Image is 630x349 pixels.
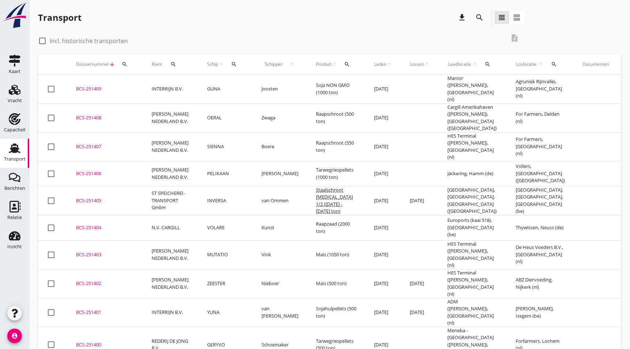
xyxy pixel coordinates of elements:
td: Mais (500 ton) [307,269,365,298]
td: [PERSON_NAME] NEDERLAND B.V. [143,132,198,161]
span: Schip [207,61,218,68]
td: [DATE] [365,186,401,215]
td: ZEESTER [198,269,253,298]
div: BCS-251402 [76,280,134,287]
td: HES Terminal ([PERSON_NAME]), [GEOGRAPHIC_DATA] (nl) [439,240,507,269]
div: Vracht [8,98,22,103]
td: SIENNA [198,132,253,161]
div: Berichten [4,186,25,191]
td: Nieboer [253,269,307,298]
div: BCS-251406 [76,170,134,177]
div: BCS-251407 [76,143,134,150]
i: search [231,61,237,67]
i: download [458,13,466,22]
td: YUNA [198,298,253,327]
i: arrow_upward [332,61,337,67]
div: BCS-251403 [76,251,134,258]
td: HES Terminal ([PERSON_NAME]), [GEOGRAPHIC_DATA] (nl) [439,269,507,298]
td: De Heus Voeders B.V., [GEOGRAPHIC_DATA] (nl) [507,240,574,269]
i: search [485,61,490,67]
td: HES Terminal ([PERSON_NAME]), [GEOGRAPHIC_DATA] (nl) [439,132,507,161]
i: arrow_upward [386,61,392,67]
td: Marcor ([PERSON_NAME]), [GEOGRAPHIC_DATA] (nl) [439,75,507,104]
div: Klant [152,55,190,73]
i: arrow_upward [537,61,544,67]
td: INTERRIJN B.V. [143,298,198,327]
span: Loslocatie [516,61,537,68]
td: N.V. CARGILL [143,215,198,240]
td: [PERSON_NAME], Izegem (be) [507,298,574,327]
td: Raapschroot (550 ton) [307,132,365,161]
td: van [PERSON_NAME] [253,298,307,327]
div: Documenten [583,61,609,68]
td: Euroports (kaai 518), [GEOGRAPHIC_DATA] (be) [439,215,507,240]
td: Tarwegriespellets (1000 ton) [307,161,365,186]
td: For Farmers, [GEOGRAPHIC_DATA] (nl) [507,132,574,161]
td: [DATE] [365,269,401,298]
i: view_agenda [512,13,521,22]
td: ST SPEICHEREI-TRANSPORT GmbH [143,186,198,215]
td: Raapschroot (500 ton) [307,103,365,132]
td: Soja NON GMO (1000 ton) [307,75,365,104]
i: arrow_downward [109,61,115,67]
td: [DATE] [401,269,439,298]
td: [DATE] [365,161,401,186]
td: VOLARE [198,215,253,240]
td: [DATE] [365,103,401,132]
td: [DATE] [401,298,439,327]
img: logo-small.a267ee39.svg [1,2,28,29]
td: [PERSON_NAME] NEDERLAND B.V. [143,269,198,298]
i: search [475,13,484,22]
td: Mais (1050 ton) [307,240,365,269]
td: Boere [253,132,307,161]
i: search [551,61,557,67]
span: Product [316,61,332,68]
td: PELIKAAN [198,161,253,186]
div: Transport [38,12,81,23]
td: [DATE] [365,215,401,240]
td: [DATE] [365,75,401,104]
div: BCS-251408 [76,114,134,122]
div: Inzicht [7,244,22,249]
td: Jäckering, Hamm (de) [439,161,507,186]
td: Kunst [253,215,307,240]
div: BCS-251401 [76,309,134,316]
td: van Ommen [253,186,307,215]
span: Staalschroot [MEDICAL_DATA] 1/2 ([DATE] - [DATE] ton) [316,187,353,215]
td: ABZ Diervoeding, Nijkerk (nl) [507,269,574,298]
span: Laden [374,61,386,68]
td: [DATE] [401,186,439,215]
td: Zwaga [253,103,307,132]
td: GUNA [198,75,253,104]
td: [PERSON_NAME] NEDERLAND B.V. [143,103,198,132]
td: INVERSA [198,186,253,215]
td: Sojahulpellets (500 ton) [307,298,365,327]
td: Cargill Amerikahaven ([PERSON_NAME]), [GEOGRAPHIC_DATA] ([GEOGRAPHIC_DATA]) [439,103,507,132]
td: [GEOGRAPHIC_DATA], [GEOGRAPHIC_DATA], [GEOGRAPHIC_DATA] (be) [507,186,574,215]
td: Thywissen, Neuss (de) [507,215,574,240]
i: search [122,61,127,67]
i: arrow_upward [471,61,478,67]
td: MUTATIO [198,240,253,269]
div: Relatie [7,215,22,220]
div: BCS-251404 [76,224,134,231]
i: arrow_upward [424,61,430,67]
td: [PERSON_NAME] [253,161,307,186]
span: Lossen [410,61,424,68]
i: search [171,61,176,67]
td: Raapzaad (2000 ton) [307,215,365,240]
i: arrow_upward [218,61,225,67]
span: Schipper [261,61,286,68]
div: BCS-251405 [76,197,134,204]
label: Incl. historische transporten [50,37,128,45]
td: For Farmers, Delden (nl) [507,103,574,132]
i: view_headline [497,13,506,22]
div: BCS-251400 [76,341,134,349]
i: search [344,61,350,67]
td: OERAL [198,103,253,132]
div: Capaciteit [4,127,26,132]
td: Agruniek Rijnvallei, [GEOGRAPHIC_DATA] (nl) [507,75,574,104]
td: INTERRIJN B.V. [143,75,198,104]
td: ADM ([PERSON_NAME]), [GEOGRAPHIC_DATA] (nl) [439,298,507,327]
td: Joosten [253,75,307,104]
